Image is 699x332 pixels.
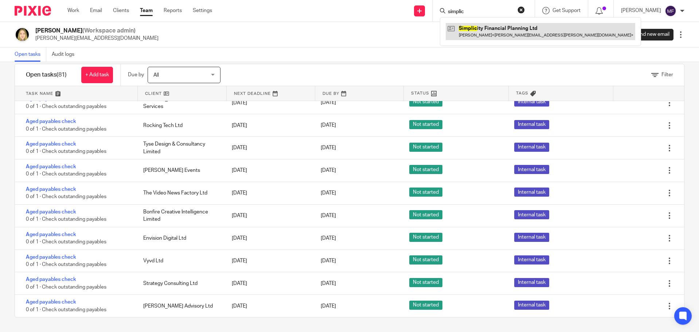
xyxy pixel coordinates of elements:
[409,210,442,219] span: Not started
[514,143,549,152] span: Internal task
[409,301,442,310] span: Not started
[67,7,79,14] a: Work
[514,165,549,174] span: Internal task
[224,163,313,178] div: [DATE]
[514,188,549,197] span: Internal task
[136,163,224,178] div: [PERSON_NAME] Events
[409,120,442,129] span: Not started
[409,143,442,152] span: Not started
[224,186,313,200] div: [DATE]
[321,258,336,263] span: [DATE]
[514,255,549,265] span: Internal task
[35,35,159,42] p: [PERSON_NAME][EMAIL_ADDRESS][DOMAIN_NAME]
[321,168,336,173] span: [DATE]
[128,71,144,78] p: Due by
[321,281,336,286] span: [DATE]
[81,67,113,83] a: + Add task
[26,232,76,237] a: Aged payables check
[514,301,549,310] span: Internal task
[514,97,549,107] span: Internal task
[26,127,106,132] span: 0 of 1 · Check outstanding payables
[153,73,159,78] span: All
[26,277,76,282] a: Aged payables check
[321,236,336,241] span: [DATE]
[518,6,525,13] button: Clear
[164,7,182,14] a: Reports
[622,29,673,40] a: Send new email
[136,118,224,133] div: Rocking Tech Ltd
[26,209,76,215] a: Aged payables check
[409,188,442,197] span: Not started
[82,28,136,34] span: (Workspace admin)
[26,217,106,222] span: 0 of 1 · Check outstanding payables
[409,278,442,287] span: Not started
[136,205,224,227] div: Bonfire Creative Intelligence Limited
[321,146,336,151] span: [DATE]
[136,276,224,291] div: Strategy Consulting Ltd
[26,149,106,154] span: 0 of 1 · Check outstanding payables
[552,8,581,13] span: Get Support
[52,47,80,62] a: Audit logs
[136,299,224,313] div: [PERSON_NAME] Advisory Ltd
[224,96,313,110] div: [DATE]
[136,186,224,200] div: The Video News Factory Ltd
[26,172,106,177] span: 0 of 1 · Check outstanding payables
[321,213,336,218] span: [DATE]
[224,118,313,133] div: [DATE]
[26,285,106,290] span: 0 of 1 · Check outstanding payables
[321,123,336,128] span: [DATE]
[411,90,429,96] span: Status
[409,233,442,242] span: Not started
[193,7,212,14] a: Settings
[26,255,76,260] a: Aged payables check
[224,299,313,313] div: [DATE]
[136,254,224,268] div: Vyvd Ltd
[514,120,549,129] span: Internal task
[447,9,513,15] input: Search
[26,194,106,199] span: 0 of 1 · Check outstanding payables
[514,210,549,219] span: Internal task
[26,104,106,109] span: 0 of 1 · Check outstanding payables
[56,72,67,78] span: (81)
[26,71,67,79] h1: Open tasks
[321,304,336,309] span: [DATE]
[113,7,129,14] a: Clients
[409,97,442,107] span: Not started
[409,165,442,174] span: Not started
[665,5,676,17] img: svg%3E
[26,142,76,147] a: Aged payables check
[26,307,106,312] span: 0 of 1 · Check outstanding payables
[136,231,224,246] div: Envision Digital Ltd
[409,255,442,265] span: Not started
[15,6,51,16] img: Pixie
[516,90,528,96] span: Tags
[514,278,549,287] span: Internal task
[15,27,30,42] img: Phoebe%20Black.png
[35,27,159,35] h2: [PERSON_NAME]
[140,7,153,14] a: Team
[621,7,661,14] p: [PERSON_NAME]
[224,254,313,268] div: [DATE]
[15,47,46,62] a: Open tasks
[136,137,224,159] div: Tyse Design & Consultancy Limited
[90,7,102,14] a: Email
[224,231,313,246] div: [DATE]
[224,276,313,291] div: [DATE]
[26,262,106,267] span: 0 of 1 · Check outstanding payables
[224,208,313,223] div: [DATE]
[514,233,549,242] span: Internal task
[321,190,336,196] span: [DATE]
[26,300,76,305] a: Aged payables check
[661,72,673,77] span: Filter
[321,100,336,105] span: [DATE]
[26,187,76,192] a: Aged payables check
[26,164,76,169] a: Aged payables check
[26,119,76,124] a: Aged payables check
[136,92,224,114] div: [PERSON_NAME] Garden Services
[26,239,106,244] span: 0 of 1 · Check outstanding payables
[224,140,313,155] div: [DATE]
